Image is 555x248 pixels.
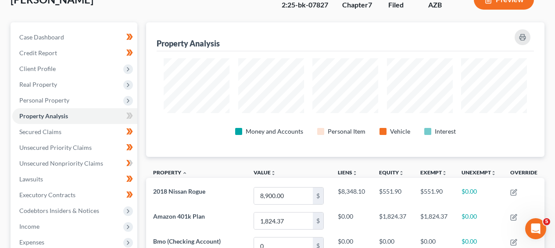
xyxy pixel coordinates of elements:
span: Bmo (Checking Account) [153,237,221,245]
i: unfold_more [352,170,358,176]
a: Property Analysis [12,108,137,124]
span: Personal Property [19,96,69,104]
input: 0.00 [254,213,313,229]
span: Unsecured Nonpriority Claims [19,159,103,167]
a: Executory Contracts [12,187,137,203]
div: Vehicle [390,127,410,136]
a: Equityunfold_more [379,169,404,176]
iframe: Intercom live chat [525,218,546,239]
a: Lawsuits [12,171,137,187]
span: Lawsuits [19,175,43,183]
span: Property Analysis [19,112,68,120]
td: $0.00 [331,209,372,234]
a: Case Dashboard [12,29,137,45]
span: 2018 Nissan Rogue [153,188,205,195]
td: $1,824.37 [413,209,455,234]
span: Real Property [19,81,57,88]
td: $0.00 [455,209,503,234]
div: Personal Item [328,127,365,136]
a: Unsecured Priority Claims [12,140,137,156]
a: Credit Report [12,45,137,61]
span: Codebtors Insiders & Notices [19,207,99,214]
a: Liensunfold_more [338,169,358,176]
span: Credit Report [19,49,57,57]
th: Override [503,164,544,184]
i: unfold_more [271,170,276,176]
span: Unsecured Priority Claims [19,144,92,151]
input: 0.00 [254,188,313,204]
div: $ [313,188,323,204]
td: $0.00 [455,183,503,208]
a: Unsecured Nonpriority Claims [12,156,137,171]
div: Money and Accounts [246,127,303,136]
span: 7 [368,0,372,9]
a: Valueunfold_more [254,169,276,176]
div: Property Analysis [157,38,220,49]
span: Case Dashboard [19,33,64,41]
span: Client Profile [19,65,56,72]
td: $551.90 [413,183,455,208]
div: $ [313,213,323,229]
span: Expenses [19,238,44,246]
i: unfold_more [399,170,404,176]
td: $1,824.37 [372,209,413,234]
a: Exemptunfold_more [420,169,447,176]
td: $8,348.10 [331,183,372,208]
i: unfold_more [491,170,496,176]
span: 5 [543,218,550,225]
a: Unexemptunfold_more [462,169,496,176]
span: Executory Contracts [19,191,75,198]
a: Property expand_less [153,169,187,176]
td: $551.90 [372,183,413,208]
a: Secured Claims [12,124,137,140]
div: Interest [435,127,456,136]
i: expand_less [182,170,187,176]
span: Amazon 401k Plan [153,213,205,220]
span: Income [19,223,39,230]
i: unfold_more [442,170,447,176]
span: Secured Claims [19,128,61,135]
